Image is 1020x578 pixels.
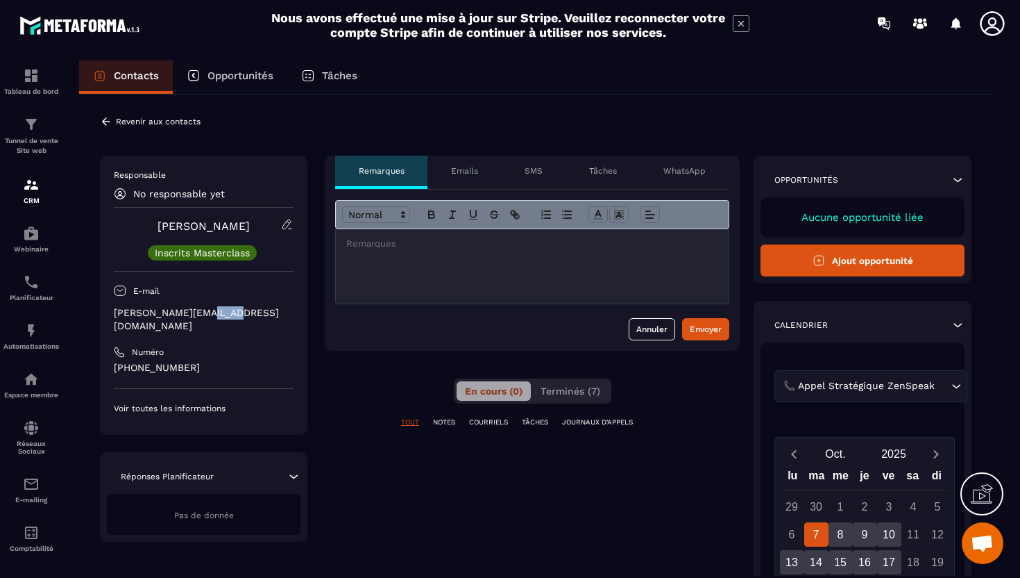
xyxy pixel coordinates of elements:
div: 7 [804,522,828,547]
div: 2 [853,495,877,519]
div: 6 [780,522,804,547]
img: automations [23,225,40,242]
button: Open years overlay [865,442,923,466]
div: 14 [804,550,828,575]
div: Ouvrir le chat [962,522,1003,564]
a: schedulerschedulerPlanificateur [3,263,59,312]
button: Envoyer [682,318,729,340]
p: Réponses Planificateur [121,471,214,482]
button: Previous month [781,445,806,463]
img: automations [23,371,40,388]
p: Opportunités [774,174,838,185]
span: Terminés (7) [541,386,600,397]
img: formation [23,176,40,193]
a: Tâches [287,60,371,94]
img: automations [23,322,40,339]
a: formationformationTunnel de vente Site web [3,106,59,166]
div: ma [805,466,829,490]
a: automationsautomationsEspace membre [3,361,59,409]
img: formation [23,116,40,133]
img: social-network [23,420,40,436]
p: Réseaux Sociaux [3,440,59,455]
div: 10 [877,522,901,547]
div: je [853,466,877,490]
button: Next month [923,445,949,463]
a: automationsautomationsAutomatisations [3,312,59,361]
div: 19 [926,550,950,575]
div: 15 [828,550,853,575]
p: Voir toutes les informations [114,403,294,414]
div: 30 [804,495,828,519]
p: Numéro [132,347,164,358]
span: 📞 Appel Stratégique ZenSpeak [780,379,937,394]
p: E-mailing [3,496,59,504]
h2: Nous avons effectué une mise à jour sur Stripe. Veuillez reconnecter votre compte Stripe afin de ... [271,10,726,40]
p: Remarques [359,165,405,176]
p: [PHONE_NUMBER] [114,361,294,374]
div: Search for option [774,370,967,402]
div: 1 [828,495,853,519]
p: Automatisations [3,342,59,350]
a: accountantaccountantComptabilité [3,514,59,563]
div: 8 [828,522,853,547]
p: Aucune opportunité liée [774,211,951,224]
p: No responsable yet [133,188,225,199]
input: Search for option [937,379,948,394]
div: di [924,466,949,490]
p: Tâches [322,69,357,82]
a: Contacts [79,60,173,94]
a: [PERSON_NAME] [158,220,250,233]
div: 18 [901,550,926,575]
a: social-networksocial-networkRéseaux Sociaux [3,409,59,465]
span: Pas de donnée [174,511,234,520]
div: 9 [853,522,877,547]
p: SMS [525,165,543,176]
p: Espace membre [3,391,59,399]
div: 5 [926,495,950,519]
div: Envoyer [690,322,722,336]
a: formationformationCRM [3,166,59,215]
div: lu [781,466,805,490]
p: Calendrier [774,320,828,331]
div: 16 [853,550,877,575]
img: accountant [23,525,40,541]
p: COURRIELS [469,418,508,427]
p: WhatsApp [663,165,706,176]
p: Inscrits Masterclass [155,248,250,258]
p: E-mail [133,286,160,297]
div: 11 [901,522,926,547]
p: NOTES [433,418,455,427]
button: En cours (0) [457,381,531,401]
a: emailemailE-mailing [3,465,59,514]
img: logo [19,13,144,38]
div: 3 [877,495,901,519]
p: CRM [3,197,59,204]
div: 17 [877,550,901,575]
div: 13 [780,550,804,575]
p: Tâches [589,165,617,176]
p: Contacts [114,69,159,82]
p: [PERSON_NAME][EMAIL_ADDRESS][DOMAIN_NAME] [114,306,294,333]
button: Open months overlay [806,442,865,466]
img: email [23,476,40,493]
p: Revenir aux contacts [116,117,201,126]
p: Planificateur [3,294,59,302]
p: TOUT [401,418,419,427]
p: Tunnel de vente Site web [3,136,59,156]
div: sa [901,466,925,490]
p: Tableau de bord [3,88,59,95]
div: ve [876,466,901,490]
div: 12 [926,522,950,547]
button: Ajout opportunité [760,245,964,276]
a: Opportunités [173,60,287,94]
p: Webinaire [3,245,59,253]
p: Opportunités [207,69,273,82]
img: formation [23,67,40,84]
p: JOURNAUX D'APPELS [562,418,633,427]
div: 29 [780,495,804,519]
a: formationformationTableau de bord [3,57,59,106]
img: scheduler [23,274,40,290]
button: Annuler [629,318,675,340]
a: automationsautomationsWebinaire [3,215,59,263]
p: Responsable [114,170,294,181]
